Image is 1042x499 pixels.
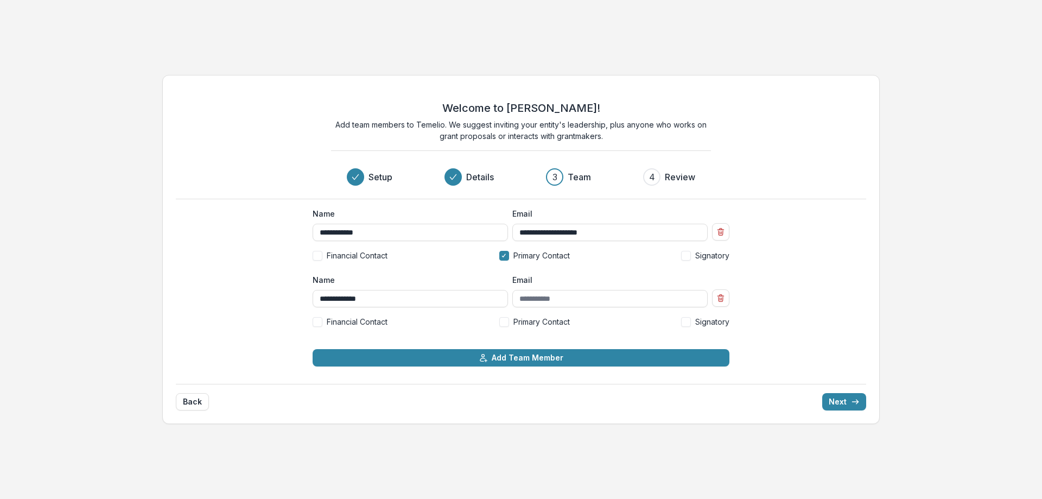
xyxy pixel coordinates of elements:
label: Name [313,208,501,219]
span: Signatory [695,316,729,327]
span: Financial Contact [327,316,387,327]
h3: Team [568,170,591,184]
div: 4 [649,170,655,184]
label: Name [313,274,501,286]
button: Add Team Member [313,349,729,367]
label: Email [512,274,701,286]
label: Email [512,208,701,219]
h3: Setup [368,170,392,184]
span: Financial Contact [327,250,387,261]
button: Remove team member [712,289,729,307]
span: Signatory [695,250,729,261]
p: Add team members to Temelio. We suggest inviting your entity's leadership, plus anyone who works ... [331,119,711,142]
h3: Details [466,170,494,184]
button: Remove team member [712,223,729,241]
button: Back [176,393,209,410]
span: Primary Contact [513,250,570,261]
h2: Welcome to [PERSON_NAME]! [442,102,600,115]
button: Next [822,393,866,410]
div: 3 [552,170,557,184]
h3: Review [665,170,695,184]
span: Primary Contact [513,316,570,327]
div: Progress [347,168,695,186]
